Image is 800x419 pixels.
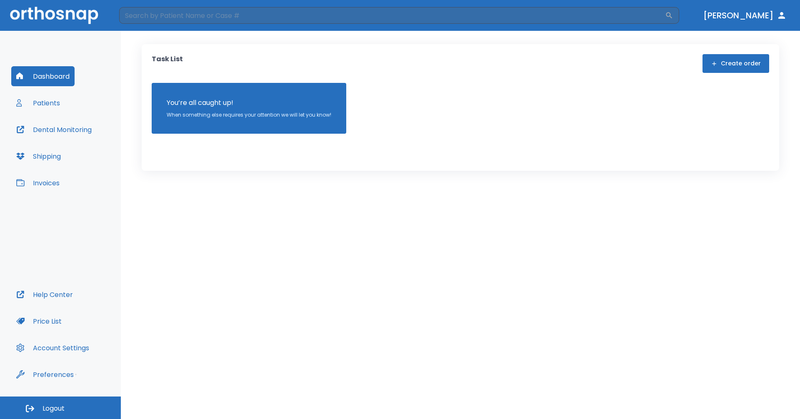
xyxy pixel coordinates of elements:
img: Profile image for Michael [35,5,49,18]
p: Task List [152,54,183,73]
button: Start recording [53,273,60,279]
button: Account Settings [11,338,94,358]
p: When something else requires your attention we will let you know! [167,111,331,119]
img: Profile image for Ma [24,5,37,18]
textarea: Message… [7,255,160,269]
button: Emoji picker [13,273,20,279]
button: Invoices [11,173,65,193]
p: You’re all caught up! [167,98,331,108]
button: go back [5,3,21,19]
div: Tooltip anchor [72,371,80,378]
p: A few minutes [59,10,97,19]
button: Help Center [11,284,78,304]
button: Gif picker [26,273,33,279]
button: Preferences [11,364,79,384]
button: Patients [11,93,65,113]
span: Logout [42,404,65,413]
button: Dental Monitoring [11,120,97,140]
div: Close [146,3,161,18]
button: Dashboard [11,66,75,86]
button: Send a message… [143,269,156,283]
input: Search by Patient Name or Case # [119,7,665,24]
button: [PERSON_NAME] [700,8,790,23]
h1: Orthosnap [52,4,87,10]
button: Shipping [11,146,66,166]
img: Orthosnap [10,7,98,24]
button: Create order [702,54,769,73]
button: Price List [11,311,67,331]
button: Home [130,3,146,19]
button: Upload attachment [40,273,46,279]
